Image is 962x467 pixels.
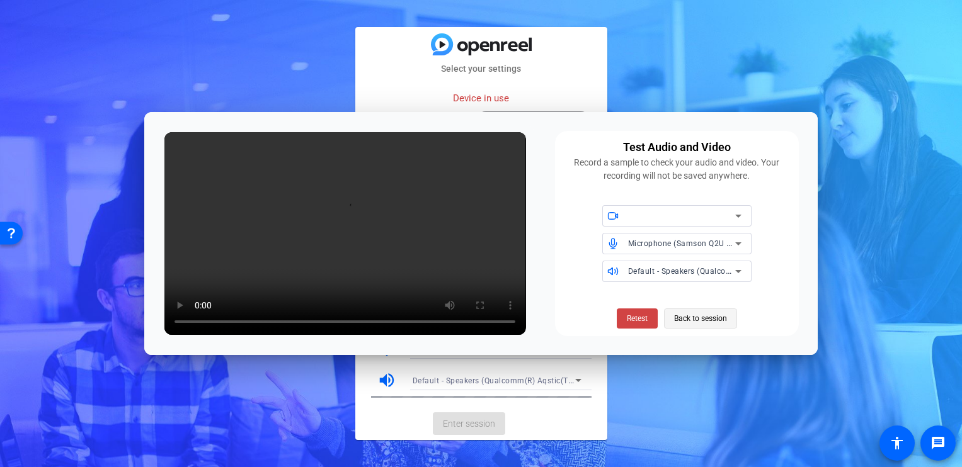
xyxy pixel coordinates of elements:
[413,375,662,385] span: Default - Speakers (Qualcomm(R) Aqstic(TM) Audio Adapter Device)
[664,308,737,329] button: Back to session
[627,313,648,324] span: Retest
[371,85,592,112] div: Device in use
[674,307,727,330] span: Back to session
[563,156,791,183] div: Record a sample to check your audio and video. Your recording will not be saved anywhere.
[617,308,658,329] button: Retest
[431,33,532,55] img: blue-gradient.svg
[355,62,607,76] mat-card-subtitle: Select your settings
[890,436,905,451] mat-icon: accessibility
[623,138,731,156] div: Test Audio and Video
[628,266,878,276] span: Default - Speakers (Qualcomm(R) Aqstic(TM) Audio Adapter Device)
[931,436,946,451] mat-icon: message
[628,238,821,248] span: Microphone (Samson Q2U Microphone) (17a0:0304)
[377,371,396,390] mat-icon: volume_up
